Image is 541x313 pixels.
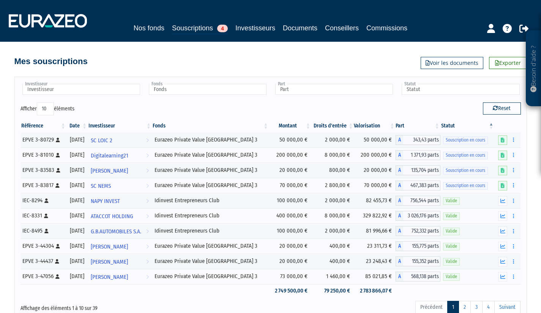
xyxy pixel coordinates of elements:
[91,270,128,284] span: [PERSON_NAME]
[88,208,152,223] a: ATACCOT HOLDING
[155,272,266,280] div: Eurazeo Private Value [GEOGRAPHIC_DATA] 3
[354,120,395,132] th: Valorisation: activer pour trier la colonne par ordre croissant
[88,120,152,132] th: Investisseur: activer pour trier la colonne par ordre croissant
[529,35,538,103] p: Besoin d'aide ?
[396,196,440,206] div: A - Idinvest Entrepreneurs Club
[311,208,354,223] td: 8 000,00 €
[396,226,403,236] span: A
[443,197,460,204] span: Valide
[69,197,85,204] div: [DATE]
[354,239,395,254] td: 23 311,73 €
[396,150,440,160] div: A - Eurazeo Private Value Europe 3
[88,223,152,239] a: G.B.AUTOMOBILES S.A.
[403,196,440,206] span: 756,544 parts
[269,178,311,193] td: 70 000,00 €
[55,259,59,264] i: [Français] Personne physique
[22,257,64,265] div: EPVE 3-44437
[443,152,488,159] span: Souscription en cours
[283,23,317,33] a: Documents
[403,165,440,175] span: 135,704 parts
[396,241,440,251] div: A - Eurazeo Private Value Europe 3
[269,132,311,148] td: 50 000,00 €
[22,197,64,204] div: IEC-8294
[396,120,440,132] th: Part: activer pour trier la colonne par ordre croissant
[134,23,164,33] a: Nos fonds
[155,257,266,265] div: Eurazeo Private Value [GEOGRAPHIC_DATA] 3
[311,120,354,132] th: Droits d'entrée: activer pour trier la colonne par ordre croissant
[269,284,311,297] td: 2 749 500,00 €
[91,225,141,239] span: G.B.AUTOMOBILES S.A.
[152,120,269,132] th: Fonds: activer pour trier la colonne par ordre croissant
[489,57,527,69] a: Exporter
[354,178,395,193] td: 70 000,00 €
[88,193,152,208] a: NAPY INVEST
[66,120,88,132] th: Date: activer pour trier la colonne par ordre croissant
[403,241,440,251] span: 155,775 parts
[354,148,395,163] td: 200 000,00 €
[217,25,228,32] span: 4
[443,212,460,220] span: Valide
[21,300,222,312] div: Affichage des éléments 1 à 10 sur 39
[155,136,266,144] div: Eurazeo Private Value [GEOGRAPHIC_DATA] 3
[22,136,64,144] div: EPVE 3-80729
[311,132,354,148] td: 2 000,00 €
[69,257,85,265] div: [DATE]
[91,209,133,223] span: ATACCOT HOLDING
[146,134,149,148] i: Voir l'investisseur
[396,272,403,282] span: A
[88,269,152,284] a: [PERSON_NAME]
[269,254,311,269] td: 20 000,00 €
[311,239,354,254] td: 400,00 €
[311,148,354,163] td: 8 000,00 €
[146,149,149,163] i: Voir l'investisseur
[403,256,440,266] span: 155,352 parts
[354,163,395,178] td: 20 000,00 €
[311,223,354,239] td: 2 000,00 €
[155,151,266,159] div: Eurazeo Private Value [GEOGRAPHIC_DATA] 3
[155,227,266,235] div: Idinvest Entrepreneurs Club
[269,120,311,132] th: Montant: activer pour trier la colonne par ordre croissant
[155,181,266,189] div: Eurazeo Private Value [GEOGRAPHIC_DATA] 3
[22,166,64,174] div: EPVE 3-83583
[56,138,60,142] i: [Français] Personne physique
[44,198,49,203] i: [Français] Personne physique
[403,135,440,145] span: 343,43 parts
[88,239,152,254] a: [PERSON_NAME]
[354,223,395,239] td: 81 996,66 €
[22,212,64,220] div: IEC-8331
[155,166,266,174] div: Eurazeo Private Value [GEOGRAPHIC_DATA] 3
[146,270,149,284] i: Voir l'investisseur
[88,132,152,148] a: SC LOIC 2
[14,57,88,66] h4: Mes souscriptions
[396,226,440,236] div: A - Idinvest Entrepreneurs Club
[354,132,395,148] td: 50 000,00 €
[146,240,149,254] i: Voir l'investisseur
[88,163,152,178] a: [PERSON_NAME]
[21,102,74,115] label: Afficher éléments
[91,240,128,254] span: [PERSON_NAME]
[9,14,87,28] img: 1732889491-logotype_eurazeo_blanc_rvb.png
[91,179,111,193] span: SC NEMS
[396,181,403,190] span: A
[403,150,440,160] span: 1 371,93 parts
[443,137,488,144] span: Souscription en cours
[91,134,112,148] span: SC LOIC 2
[269,193,311,208] td: 100 000,00 €
[396,150,403,160] span: A
[55,183,60,188] i: [Français] Personne physique
[146,194,149,208] i: Voir l'investisseur
[269,148,311,163] td: 200 000,00 €
[69,136,85,144] div: [DATE]
[91,149,128,163] span: Digitalearning21
[146,209,149,223] i: Voir l'investisseur
[55,274,60,279] i: [Français] Personne physique
[22,181,64,189] div: EPVE 3-83817
[69,272,85,280] div: [DATE]
[56,168,60,173] i: [Français] Personne physique
[88,148,152,163] a: Digitalearning21
[396,135,403,145] span: A
[155,212,266,220] div: Idinvest Entrepreneurs Club
[44,214,48,218] i: [Français] Personne physique
[269,239,311,254] td: 20 000,00 €
[155,197,266,204] div: Idinvest Entrepreneurs Club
